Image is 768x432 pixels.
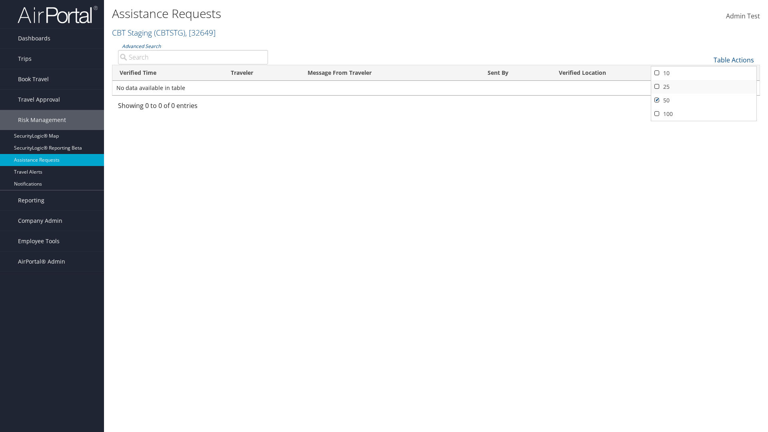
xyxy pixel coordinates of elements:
a: 100 [651,107,756,121]
span: Reporting [18,190,44,210]
span: Risk Management [18,110,66,130]
span: Dashboards [18,28,50,48]
a: 10 [651,66,756,80]
span: Trips [18,49,32,69]
span: AirPortal® Admin [18,252,65,272]
span: Book Travel [18,69,49,89]
span: Travel Approval [18,90,60,110]
span: Company Admin [18,211,62,231]
a: 25 [651,80,756,94]
a: 50 [651,94,756,107]
span: Employee Tools [18,231,60,251]
img: airportal-logo.png [18,5,98,24]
